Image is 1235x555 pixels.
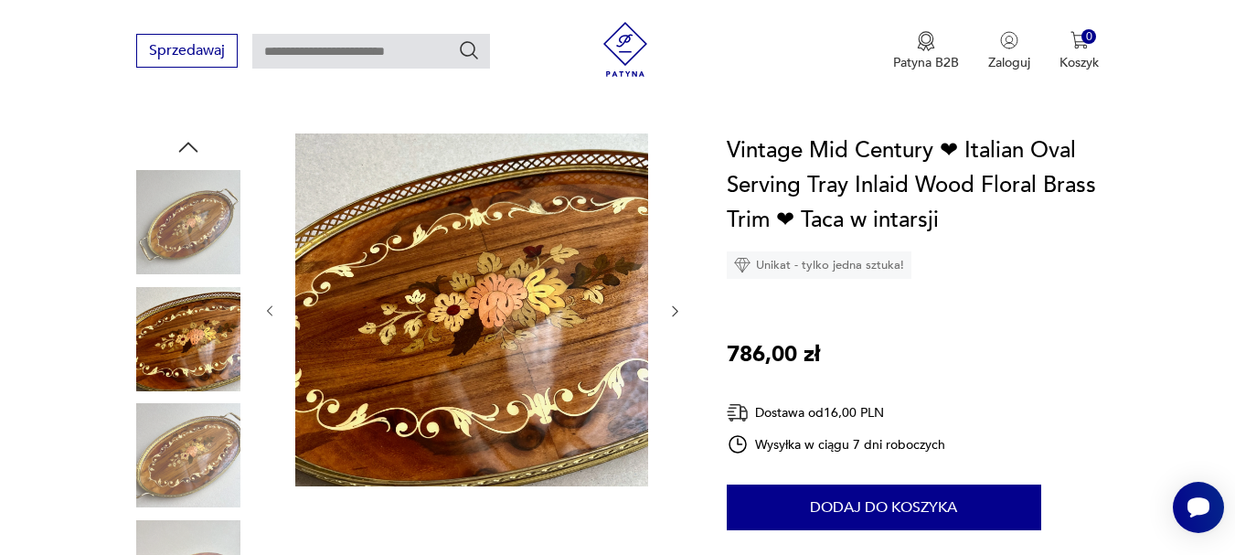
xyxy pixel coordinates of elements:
img: Ikona medalu [917,31,935,51]
img: Patyna - sklep z meblami i dekoracjami vintage [598,22,653,77]
img: Ikona koszyka [1070,31,1089,49]
div: 0 [1081,29,1097,45]
img: Ikonka użytkownika [1000,31,1018,49]
div: Unikat - tylko jedna sztuka! [727,251,911,279]
button: Patyna B2B [893,31,959,71]
img: Zdjęcie produktu Vintage Mid Century ❤ Italian Oval Serving Tray Inlaid Wood Floral Brass Trim ❤ ... [295,133,648,486]
img: Zdjęcie produktu Vintage Mid Century ❤ Italian Oval Serving Tray Inlaid Wood Floral Brass Trim ❤ ... [136,170,240,274]
p: Patyna B2B [893,54,959,71]
img: Ikona diamentu [734,257,751,273]
img: Zdjęcie produktu Vintage Mid Century ❤ Italian Oval Serving Tray Inlaid Wood Floral Brass Trim ❤ ... [136,403,240,507]
p: Koszyk [1059,54,1099,71]
button: Szukaj [458,39,480,61]
p: 786,00 zł [727,337,820,372]
button: Dodaj do koszyka [727,485,1041,530]
div: Dostawa od 16,00 PLN [727,401,946,424]
button: Sprzedawaj [136,34,238,68]
a: Sprzedawaj [136,46,238,59]
iframe: Smartsupp widget button [1173,482,1224,533]
button: Zaloguj [988,31,1030,71]
p: Zaloguj [988,54,1030,71]
img: Zdjęcie produktu Vintage Mid Century ❤ Italian Oval Serving Tray Inlaid Wood Floral Brass Trim ❤ ... [136,287,240,391]
img: Ikona dostawy [727,401,749,424]
a: Ikona medaluPatyna B2B [893,31,959,71]
div: Wysyłka w ciągu 7 dni roboczych [727,433,946,455]
button: 0Koszyk [1059,31,1099,71]
h1: Vintage Mid Century ❤ Italian Oval Serving Tray Inlaid Wood Floral Brass Trim ❤ Taca w intarsji [727,133,1113,238]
